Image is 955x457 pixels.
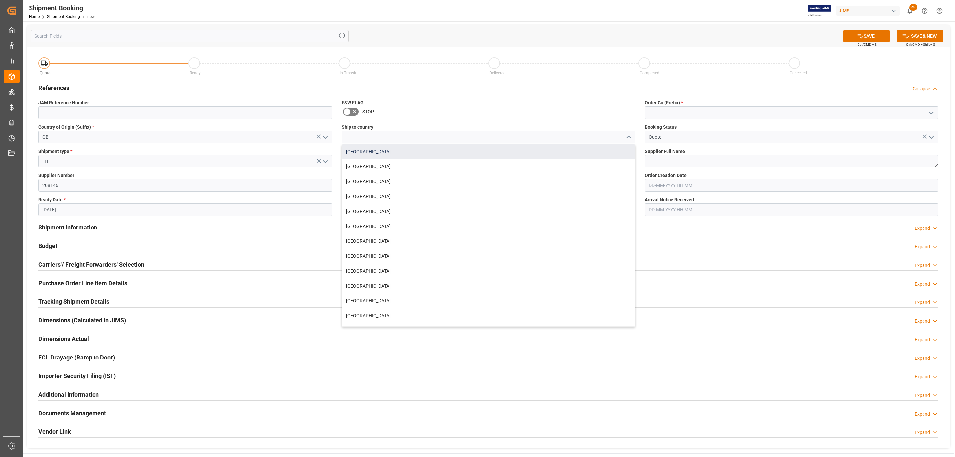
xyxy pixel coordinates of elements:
span: Ready Date [38,196,66,203]
span: F&W FLAG [342,99,364,106]
span: Arrival Notice Received [645,196,694,203]
a: Shipment Booking [47,14,80,19]
div: Expand [915,243,930,250]
button: Help Center [917,3,932,18]
div: Shipment Booking [29,3,95,13]
div: Expand [915,411,930,418]
h2: Documents Management [38,409,106,418]
div: [GEOGRAPHIC_DATA] [342,174,635,189]
h2: Shipment Information [38,223,97,232]
input: Type to search/select [38,131,332,143]
h2: Additional Information [38,390,99,399]
span: In-Transit [340,71,356,75]
div: [GEOGRAPHIC_DATA] [342,294,635,308]
div: Collapse [913,85,930,92]
input: DD-MM-YYYY [38,203,332,216]
span: Order Co (Prefix) [645,99,683,106]
div: Expand [915,225,930,232]
div: [GEOGRAPHIC_DATA] [342,189,635,204]
div: Expand [915,355,930,362]
span: Ship to country [342,124,373,131]
span: Completed [640,71,659,75]
span: Ctrl/CMD + Shift + S [906,42,935,47]
span: Ctrl/CMD + S [858,42,877,47]
span: Country of Origin (Suffix) [38,124,94,131]
div: [GEOGRAPHIC_DATA] [342,234,635,249]
span: Order Creation Date [645,172,687,179]
h2: Budget [38,241,57,250]
div: [GEOGRAPHIC_DATA] [342,323,635,338]
span: JAM Reference Number [38,99,89,106]
button: close menu [623,132,633,142]
button: open menu [320,156,330,166]
img: Exertis%20JAM%20-%20Email%20Logo.jpg_1722504956.jpg [808,5,831,17]
span: Delivered [489,71,506,75]
span: Quote [40,71,50,75]
span: STOP [362,108,374,115]
h2: Dimensions (Calculated in JIMS) [38,316,126,325]
input: DD-MM-YYYY HH:MM [645,179,938,192]
div: Expand [915,336,930,343]
div: [GEOGRAPHIC_DATA] [342,264,635,279]
div: [GEOGRAPHIC_DATA] [342,159,635,174]
h2: Dimensions Actual [38,334,89,343]
div: [GEOGRAPHIC_DATA] [342,219,635,234]
div: Expand [915,429,930,436]
h2: FCL Drayage (Ramp to Door) [38,353,115,362]
div: JIMS [836,6,900,16]
button: show 50 new notifications [902,3,917,18]
div: Expand [915,392,930,399]
div: Expand [915,262,930,269]
span: Supplier Number [38,172,74,179]
input: Search Fields [31,30,349,42]
span: Booking Status [645,124,677,131]
h2: Tracking Shipment Details [38,297,109,306]
button: SAVE & NEW [897,30,943,42]
a: Home [29,14,40,19]
div: Expand [915,318,930,325]
div: [GEOGRAPHIC_DATA] [342,204,635,219]
div: Expand [915,299,930,306]
h2: Carriers'/ Freight Forwarders' Selection [38,260,144,269]
h2: Purchase Order Line Item Details [38,279,127,288]
button: open menu [926,132,936,142]
button: JIMS [836,4,902,17]
button: SAVE [843,30,890,42]
button: open menu [320,132,330,142]
span: Ready [190,71,201,75]
div: [GEOGRAPHIC_DATA] [342,279,635,294]
span: 50 [909,4,917,11]
div: [GEOGRAPHIC_DATA] [342,308,635,323]
h2: Vendor Link [38,427,71,436]
h2: References [38,83,69,92]
span: Shipment type [38,148,72,155]
button: open menu [926,108,936,118]
input: DD-MM-YYYY HH:MM [645,203,938,216]
span: Cancelled [790,71,807,75]
div: Expand [915,281,930,288]
h2: Importer Security Filing (ISF) [38,371,116,380]
div: [GEOGRAPHIC_DATA] [342,249,635,264]
span: Supplier Full Name [645,148,685,155]
div: Expand [915,373,930,380]
div: [GEOGRAPHIC_DATA] [342,144,635,159]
